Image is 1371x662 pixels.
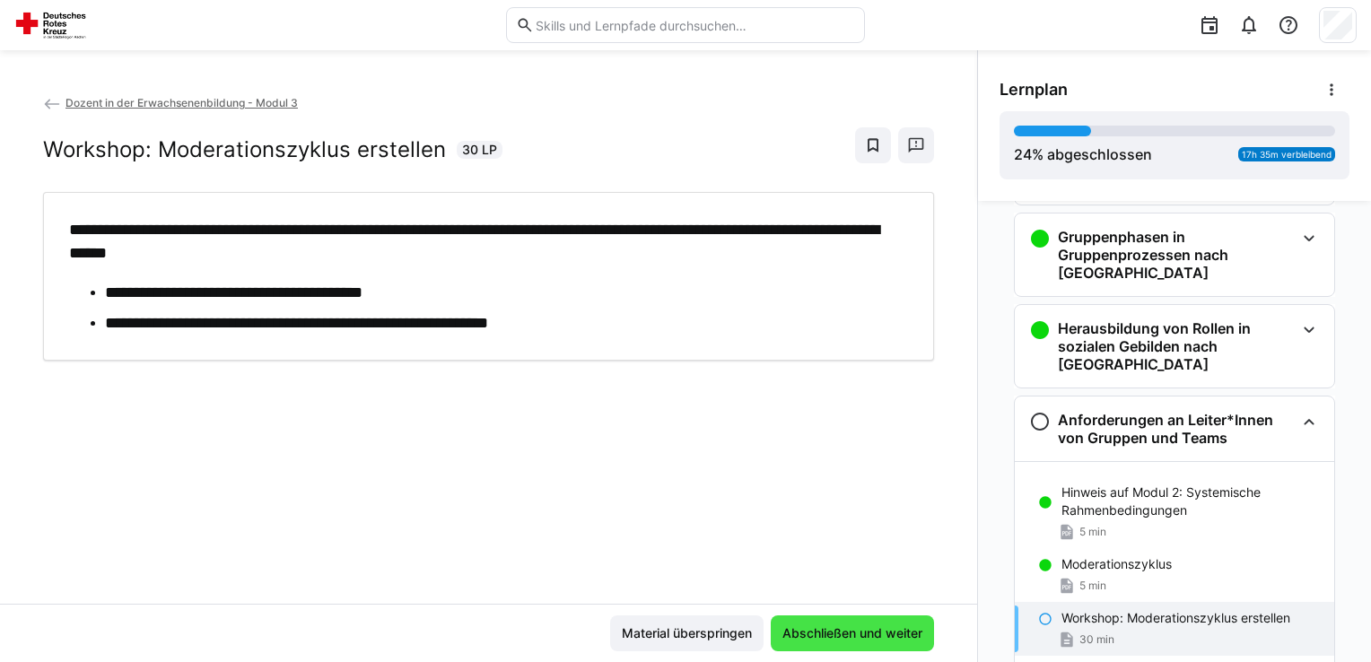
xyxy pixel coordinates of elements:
[1079,525,1106,539] span: 5 min
[1061,609,1290,627] p: Workshop: Moderationszyklus erstellen
[43,96,298,109] a: Dozent in der Erwachsenenbildung - Modul 3
[610,615,764,651] button: Material überspringen
[619,624,755,642] span: Material überspringen
[1058,411,1295,447] h3: Anforderungen an Leiter*Innen von Gruppen und Teams
[780,624,925,642] span: Abschließen und weiter
[1014,145,1032,163] span: 24
[1079,579,1106,593] span: 5 min
[462,141,497,159] span: 30 LP
[43,136,446,163] h2: Workshop: Moderationszyklus erstellen
[1000,80,1068,100] span: Lernplan
[1061,483,1320,519] p: Hinweis auf Modul 2: Systemische Rahmenbedingungen
[1242,149,1332,160] span: 17h 35m verbleibend
[1061,555,1172,573] p: Moderationszyklus
[1058,319,1295,373] h3: Herausbildung von Rollen in sozialen Gebilden nach [GEOGRAPHIC_DATA]
[1079,632,1114,647] span: 30 min
[771,615,934,651] button: Abschließen und weiter
[534,17,855,33] input: Skills und Lernpfade durchsuchen…
[65,96,298,109] span: Dozent in der Erwachsenenbildung - Modul 3
[1014,144,1152,165] div: % abgeschlossen
[1058,228,1295,282] h3: Gruppenphasen in Gruppenprozessen nach [GEOGRAPHIC_DATA]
